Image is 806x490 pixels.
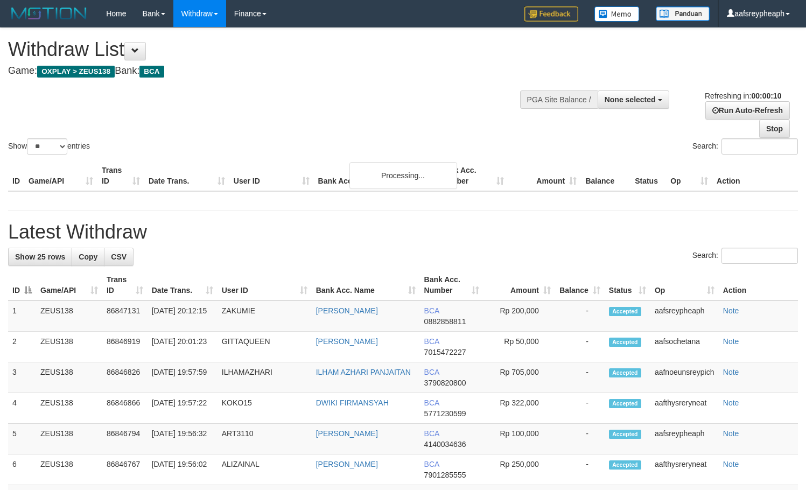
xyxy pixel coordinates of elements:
[605,95,656,104] span: None selected
[36,362,102,393] td: ZEUS138
[424,317,466,326] span: Copy 0882858811 to clipboard
[102,270,148,300] th: Trans ID: activate to sort column ascending
[483,393,555,424] td: Rp 322,000
[316,368,411,376] a: ILHAM AZHARI PANJAITAN
[102,362,148,393] td: 86846826
[581,160,630,191] th: Balance
[598,90,669,109] button: None selected
[312,270,420,300] th: Bank Acc. Name: activate to sort column ascending
[705,101,790,120] a: Run Auto-Refresh
[424,429,439,438] span: BCA
[316,429,378,438] a: [PERSON_NAME]
[483,270,555,300] th: Amount: activate to sort column ascending
[37,66,115,78] span: OXPLAY > ZEUS138
[148,332,218,362] td: [DATE] 20:01:23
[36,332,102,362] td: ZEUS138
[8,66,527,76] h4: Game: Bank:
[555,393,605,424] td: -
[36,300,102,332] td: ZEUS138
[609,368,641,377] span: Accepted
[483,332,555,362] td: Rp 50,000
[436,160,508,191] th: Bank Acc. Number
[102,393,148,424] td: 86846866
[605,270,650,300] th: Status: activate to sort column ascending
[520,90,598,109] div: PGA Site Balance /
[36,393,102,424] td: ZEUS138
[218,300,312,332] td: ZAKUMIE
[102,424,148,454] td: 86846794
[316,306,378,315] a: [PERSON_NAME]
[424,368,439,376] span: BCA
[609,430,641,439] span: Accepted
[555,332,605,362] td: -
[424,306,439,315] span: BCA
[609,307,641,316] span: Accepted
[229,160,314,191] th: User ID
[148,300,218,332] td: [DATE] 20:12:15
[8,248,72,266] a: Show 25 rows
[692,138,798,155] label: Search:
[36,424,102,454] td: ZEUS138
[630,160,666,191] th: Status
[705,92,781,100] span: Refreshing in:
[8,362,36,393] td: 3
[759,120,790,138] a: Stop
[420,270,484,300] th: Bank Acc. Number: activate to sort column ascending
[316,460,378,468] a: [PERSON_NAME]
[316,337,378,346] a: [PERSON_NAME]
[650,332,719,362] td: aafsochetana
[8,300,36,332] td: 1
[72,248,104,266] a: Copy
[148,454,218,485] td: [DATE] 19:56:02
[719,270,798,300] th: Action
[148,424,218,454] td: [DATE] 19:56:32
[609,460,641,470] span: Accepted
[555,300,605,332] td: -
[650,300,719,332] td: aafsreypheaph
[723,398,739,407] a: Note
[424,348,466,356] span: Copy 7015472227 to clipboard
[139,66,164,78] span: BCA
[8,270,36,300] th: ID: activate to sort column descending
[8,39,527,60] h1: Withdraw List
[723,429,739,438] a: Note
[424,471,466,479] span: Copy 7901285555 to clipboard
[723,337,739,346] a: Note
[721,248,798,264] input: Search:
[349,162,457,189] div: Processing...
[723,368,739,376] a: Note
[650,424,719,454] td: aafsreypheaph
[36,270,102,300] th: Game/API: activate to sort column ascending
[316,398,389,407] a: DWIKI FIRMANSYAH
[508,160,581,191] th: Amount
[666,160,712,191] th: Op
[102,454,148,485] td: 86846767
[8,393,36,424] td: 4
[656,6,710,21] img: panduan.png
[104,248,134,266] a: CSV
[218,332,312,362] td: GITTAQUEEN
[79,253,97,261] span: Copy
[8,332,36,362] td: 2
[650,393,719,424] td: aafthysreryneat
[218,424,312,454] td: ART3110
[218,362,312,393] td: ILHAMAZHARI
[424,337,439,346] span: BCA
[555,270,605,300] th: Balance: activate to sort column ascending
[148,362,218,393] td: [DATE] 19:57:59
[524,6,578,22] img: Feedback.jpg
[8,5,90,22] img: MOTION_logo.png
[483,454,555,485] td: Rp 250,000
[8,160,24,191] th: ID
[24,160,97,191] th: Game/API
[8,454,36,485] td: 6
[111,253,127,261] span: CSV
[218,393,312,424] td: KOKO15
[609,399,641,408] span: Accepted
[650,270,719,300] th: Op: activate to sort column ascending
[8,424,36,454] td: 5
[144,160,229,191] th: Date Trans.
[218,270,312,300] th: User ID: activate to sort column ascending
[424,379,466,387] span: Copy 3790820800 to clipboard
[36,454,102,485] td: ZEUS138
